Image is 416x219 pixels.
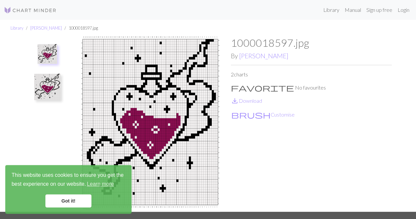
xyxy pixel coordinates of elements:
span: favorite [231,83,294,92]
i: Favourite [231,84,294,92]
button: CustomiseCustomise [231,110,295,119]
a: Login [395,3,412,16]
a: Library [11,25,23,31]
span: This website uses cookies to ensure you get the best experience on our website. [12,171,125,189]
a: Sign up free [364,3,395,16]
a: learn more about cookies [86,179,115,189]
i: Download [231,97,239,105]
a: DownloadDownload [231,97,262,104]
p: No favourites [231,84,392,92]
img: 1000018597.jpg [70,37,231,212]
h2: By [231,52,392,60]
h1: 1000018597.jpg [231,37,392,49]
a: [PERSON_NAME] [239,52,288,60]
span: brush [231,110,271,119]
li: 1000018597.jpg [62,25,98,31]
i: Customise [231,111,271,119]
img: Copy of 1000018597.jpg [34,74,61,100]
img: Logo [4,6,57,14]
div: cookieconsent [5,165,132,214]
p: 2 charts [231,70,392,78]
a: [PERSON_NAME] [30,25,62,31]
span: save_alt [231,96,239,105]
a: Library [321,3,342,16]
a: Manual [342,3,364,16]
a: dismiss cookie message [45,194,91,207]
img: 1000018597.jpg [37,44,57,64]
